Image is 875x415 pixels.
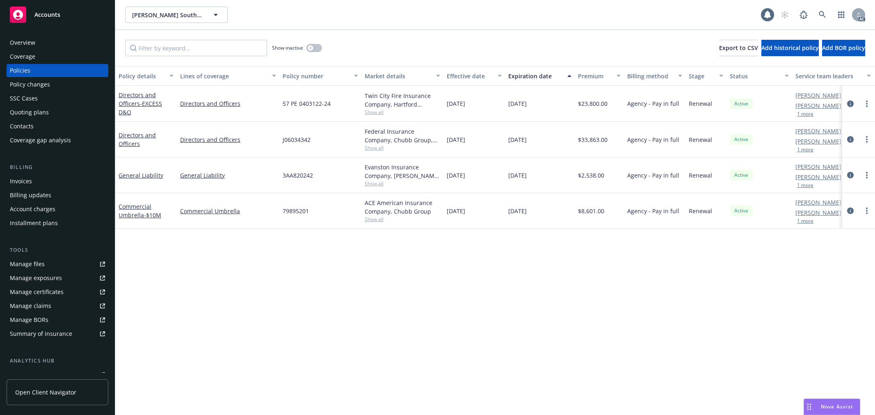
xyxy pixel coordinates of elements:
[180,207,276,215] a: Commercial Umbrella
[283,72,349,80] div: Policy number
[795,137,841,146] a: [PERSON_NAME]
[7,36,108,49] a: Overview
[7,163,108,171] div: Billing
[180,135,276,144] a: Directors and Officers
[7,271,108,285] span: Manage exposures
[508,99,527,108] span: [DATE]
[797,112,813,116] button: 1 more
[733,207,749,214] span: Active
[7,106,108,119] a: Quoting plans
[10,106,49,119] div: Quoting plans
[689,99,712,108] span: Renewal
[10,313,48,326] div: Manage BORs
[180,72,267,80] div: Lines of coverage
[272,44,303,51] span: Show inactive
[7,217,108,230] a: Installment plans
[7,368,108,381] a: Loss summary generator
[624,66,685,86] button: Billing method
[822,44,865,52] span: Add BOR policy
[822,40,865,56] button: Add BOR policy
[7,78,108,91] a: Policy changes
[7,189,108,202] a: Billing updates
[283,99,331,108] span: 57 PE 0403122-24
[845,135,855,144] a: circleInformation
[689,171,712,180] span: Renewal
[578,99,608,108] span: $23,800.00
[180,99,276,108] a: Directors and Officers
[795,162,841,171] a: [PERSON_NAME]
[761,44,819,52] span: Add historical policy
[761,40,819,56] button: Add historical policy
[804,399,860,415] button: Nova Assist
[10,285,64,299] div: Manage certificates
[365,216,440,223] span: Show all
[447,207,465,215] span: [DATE]
[7,285,108,299] a: Manage certificates
[10,189,51,202] div: Billing updates
[119,91,162,116] a: Directors and Officers
[361,66,443,86] button: Market details
[10,120,34,133] div: Contacts
[627,171,679,180] span: Agency - Pay in full
[7,3,108,26] a: Accounts
[733,100,749,107] span: Active
[10,64,30,77] div: Policies
[792,66,874,86] button: Service team leaders
[10,271,62,285] div: Manage exposures
[578,72,612,80] div: Premium
[797,219,813,223] button: 1 more
[627,99,679,108] span: Agency - Pay in full
[845,99,855,109] a: circleInformation
[505,66,575,86] button: Expiration date
[283,207,309,215] span: 79895201
[10,36,35,49] div: Overview
[447,135,465,144] span: [DATE]
[132,11,203,19] span: [PERSON_NAME] South Real Estate Company
[730,72,780,80] div: Status
[365,198,440,216] div: ACE American Insurance Company, Chubb Group
[508,72,562,80] div: Expiration date
[508,135,527,144] span: [DATE]
[283,135,311,144] span: J06034342
[733,136,749,143] span: Active
[10,368,78,381] div: Loss summary generator
[797,147,813,152] button: 1 more
[125,40,267,56] input: Filter by keyword...
[144,211,161,219] span: - $10M
[578,171,604,180] span: $2,538.00
[627,135,679,144] span: Agency - Pay in full
[578,207,604,215] span: $8,601.00
[795,173,841,181] a: [PERSON_NAME]
[443,66,505,86] button: Effective date
[7,175,108,188] a: Invoices
[365,109,440,116] span: Show all
[719,40,758,56] button: Export to CSV
[10,78,50,91] div: Policy changes
[115,66,177,86] button: Policy details
[447,99,465,108] span: [DATE]
[125,7,228,23] button: [PERSON_NAME] South Real Estate Company
[15,388,76,397] span: Open Client Navigator
[10,217,58,230] div: Installment plans
[862,99,872,109] a: more
[365,91,440,109] div: Twin City Fire Insurance Company, Hartford Insurance Group, CRC Group
[7,313,108,326] a: Manage BORs
[627,72,673,80] div: Billing method
[689,135,712,144] span: Renewal
[7,258,108,271] a: Manage files
[447,72,493,80] div: Effective date
[508,207,527,215] span: [DATE]
[10,258,45,271] div: Manage files
[797,183,813,188] button: 1 more
[365,144,440,151] span: Show all
[10,50,35,63] div: Coverage
[447,171,465,180] span: [DATE]
[719,44,758,52] span: Export to CSV
[795,101,841,110] a: [PERSON_NAME]
[365,72,431,80] div: Market details
[10,203,55,216] div: Account charges
[795,91,841,100] a: [PERSON_NAME]
[180,171,276,180] a: General Liability
[845,170,855,180] a: circleInformation
[34,11,60,18] span: Accounts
